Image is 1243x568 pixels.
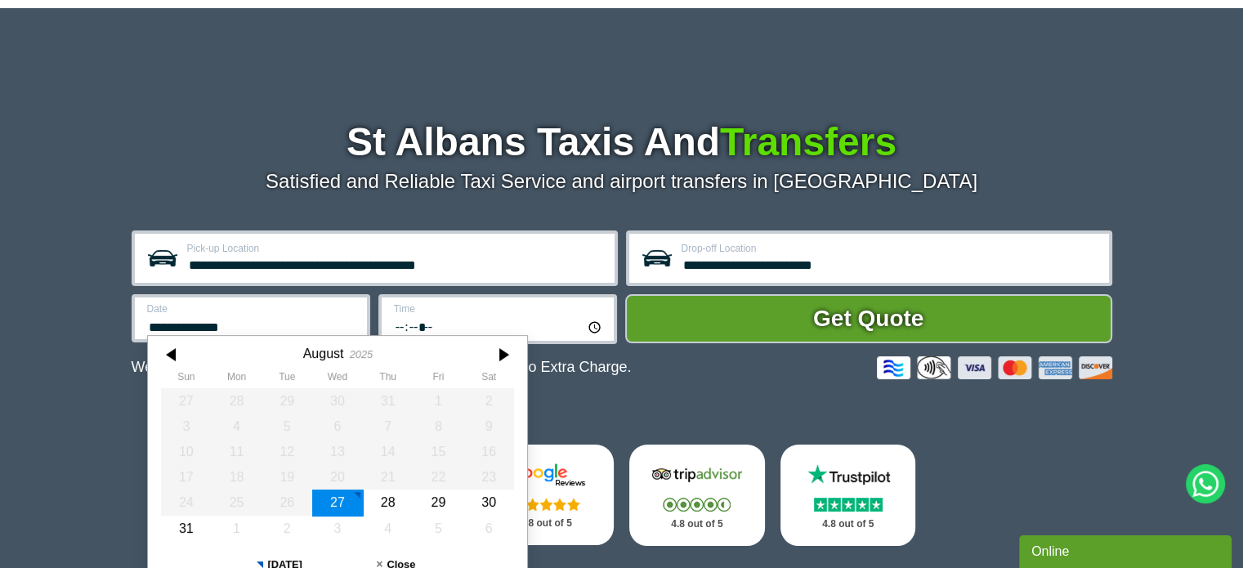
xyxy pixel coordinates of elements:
[413,464,463,490] div: 22 August 2025
[161,388,212,414] div: 27 July 2025
[211,464,262,490] div: 18 August 2025
[349,348,372,360] div: 2025
[413,414,463,439] div: 08 August 2025
[262,439,312,464] div: 12 August 2025
[799,463,897,487] img: Trustpilot
[413,516,463,541] div: 05 September 2025
[187,244,605,253] label: Pick-up Location
[413,371,463,387] th: Friday
[444,359,631,375] span: The Car at No Extra Charge.
[362,464,413,490] div: 21 August 2025
[211,490,262,515] div: 25 August 2025
[877,356,1112,379] img: Credit And Debit Cards
[161,490,212,515] div: 24 August 2025
[413,388,463,414] div: 01 August 2025
[262,371,312,387] th: Tuesday
[161,439,212,464] div: 10 August 2025
[663,498,731,512] img: Stars
[262,516,312,541] div: 02 September 2025
[211,371,262,387] th: Monday
[211,516,262,541] div: 01 September 2025
[496,513,596,534] p: 4.8 out of 5
[302,346,343,361] div: August
[262,490,312,515] div: 26 August 2025
[682,244,1099,253] label: Drop-off Location
[211,414,262,439] div: 04 August 2025
[147,304,357,314] label: Date
[362,371,413,387] th: Thursday
[814,498,883,512] img: Stars
[161,516,212,541] div: 31 August 2025
[161,464,212,490] div: 17 August 2025
[362,490,413,515] div: 28 August 2025
[132,123,1112,162] h1: St Albans Taxis And
[312,414,363,439] div: 06 August 2025
[132,359,632,376] p: We Now Accept Card & Contactless Payment In
[362,388,413,414] div: 31 July 2025
[463,388,514,414] div: 02 August 2025
[132,170,1112,193] p: Satisfied and Reliable Taxi Service and airport transfers in [GEOGRAPHIC_DATA]
[463,414,514,439] div: 09 August 2025
[463,516,514,541] div: 06 September 2025
[312,516,363,541] div: 03 September 2025
[211,388,262,414] div: 28 July 2025
[648,463,746,487] img: Tripadvisor
[625,294,1112,343] button: Get Quote
[478,445,614,545] a: Google Stars 4.8 out of 5
[312,388,363,414] div: 30 July 2025
[262,388,312,414] div: 29 July 2025
[463,464,514,490] div: 23 August 2025
[161,371,212,387] th: Sunday
[262,464,312,490] div: 19 August 2025
[394,304,604,314] label: Time
[463,371,514,387] th: Saturday
[312,464,363,490] div: 20 August 2025
[362,516,413,541] div: 04 September 2025
[312,439,363,464] div: 13 August 2025
[161,414,212,439] div: 03 August 2025
[312,490,363,515] div: 27 August 2025
[312,371,363,387] th: Wednesday
[463,439,514,464] div: 16 August 2025
[798,514,898,534] p: 4.8 out of 5
[413,490,463,515] div: 29 August 2025
[512,498,580,511] img: Stars
[362,439,413,464] div: 14 August 2025
[720,120,896,163] span: Transfers
[211,439,262,464] div: 11 August 2025
[497,463,595,487] img: Google
[362,414,413,439] div: 07 August 2025
[1019,532,1235,568] iframe: chat widget
[463,490,514,515] div: 30 August 2025
[629,445,765,546] a: Tripadvisor Stars 4.8 out of 5
[262,414,312,439] div: 05 August 2025
[780,445,916,546] a: Trustpilot Stars 4.8 out of 5
[413,439,463,464] div: 15 August 2025
[647,514,747,534] p: 4.8 out of 5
